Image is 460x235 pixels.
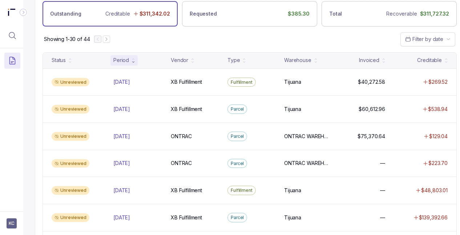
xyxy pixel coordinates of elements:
p: $223.70 [428,160,448,167]
div: Creditable [417,57,442,64]
p: [DATE] [113,78,130,86]
p: Tijuana [284,187,301,194]
div: Vendor [171,57,188,64]
p: Parcel [231,160,244,167]
div: Collapse Icon [19,8,28,17]
p: ONTRAC [171,160,192,167]
p: [DATE] [113,187,130,194]
p: XB Fulfillment [171,187,202,194]
p: XB Fulfillment [171,78,202,86]
p: Requested [190,10,217,17]
p: ONTRAC WAREHOUSE [284,160,330,167]
div: Unreviewed [52,213,89,222]
p: [DATE] [113,160,130,167]
div: Remaining page entries [44,36,90,43]
p: Outstanding [50,10,81,17]
button: User initials [7,218,17,228]
div: Warehouse [284,57,311,64]
p: Total [329,10,342,17]
p: [DATE] [113,214,130,221]
div: Unreviewed [52,159,89,168]
p: Parcel [231,214,244,221]
div: Unreviewed [52,78,89,87]
p: $538.94 [428,106,448,113]
p: [DATE] [113,106,130,113]
p: ONTRAC WAREHOUSE [284,133,330,140]
span: Filter by date [412,36,443,42]
p: Creditable [105,10,130,17]
div: Type [227,57,240,64]
p: $129.04 [429,133,448,140]
button: Next Page [103,36,110,43]
p: Parcel [231,133,244,140]
div: Unreviewed [52,132,89,141]
div: Invoiced [359,57,379,64]
p: $311,342.02 [140,10,170,17]
p: Recoverable [386,10,417,17]
p: — [380,214,385,221]
p: Tijuana [284,78,301,86]
p: Fulfillment [231,79,253,86]
div: Unreviewed [52,105,89,114]
p: $40,272.58 [358,78,385,86]
p: $48,803.01 [421,187,448,194]
p: Fulfillment [231,187,253,194]
p: $139,392.66 [419,214,448,221]
button: Date Range Picker [400,32,455,46]
p: $311,727.32 [420,10,449,17]
p: $75,370.64 [358,133,385,140]
p: Parcel [231,106,244,113]
button: Menu Icon Button MagnifyingGlassIcon [4,28,20,44]
p: XB Fulfillment [171,106,202,113]
p: $60,612.96 [359,106,385,113]
div: Status [52,57,66,64]
search: Date Range Picker [405,36,443,43]
button: Menu Icon Button DocumentTextIcon [4,53,20,69]
p: — [380,187,385,194]
div: Unreviewed [52,186,89,195]
p: XB Fulfillment [171,214,202,221]
p: $269.52 [428,78,448,86]
p: Tijuana [284,106,301,113]
p: Tijuana [284,214,301,221]
p: [DATE] [113,133,130,140]
p: ONTRAC [171,133,192,140]
div: Period [113,57,129,64]
p: Showing 1-30 of 44 [44,36,90,43]
p: $385.30 [288,10,310,17]
p: — [380,160,385,167]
